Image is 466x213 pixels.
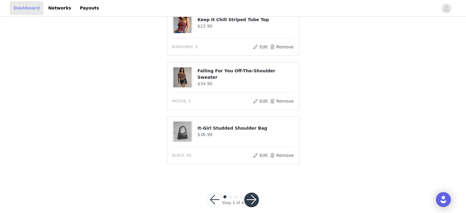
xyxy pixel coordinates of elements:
span: MOCHA, S [172,98,191,104]
a: Dashboard [10,1,43,15]
button: Edit [253,152,268,159]
button: Edit [253,43,268,51]
button: Remove [269,152,294,159]
img: Keep It Chill Striped Tube Top [173,13,191,33]
button: Remove [269,43,294,51]
h4: $34.90 [197,81,294,87]
img: Falling For You Off-The-Shoulder Sweater [173,67,191,87]
h4: $22.90 [197,23,294,29]
div: Step 1 of 4 [222,200,244,206]
span: BURGUNDY, S [172,44,198,50]
img: It-Girl Studded Shoulder Bag [173,121,191,142]
a: Networks [44,1,75,15]
h4: $36.90 [197,131,294,138]
button: Edit [253,97,268,105]
div: avatar [443,3,449,13]
div: Open Intercom Messenger [436,192,451,207]
h4: Falling For You Off-The-Shoulder Sweater [197,68,294,81]
h4: Keep It Chill Striped Tube Top [197,17,294,23]
h4: It-Girl Studded Shoulder Bag [197,125,294,131]
a: Payouts [76,1,103,15]
button: Remove [269,97,294,105]
span: BLACK, NS [172,153,192,158]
